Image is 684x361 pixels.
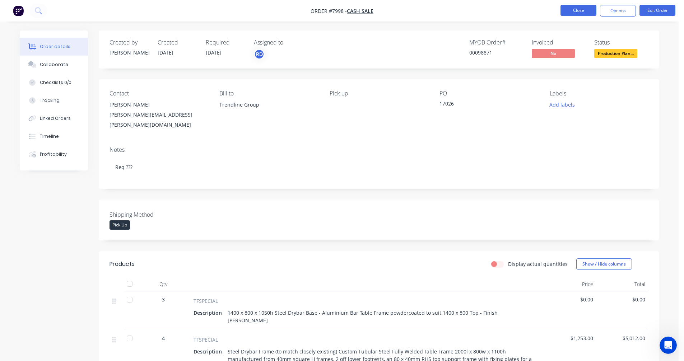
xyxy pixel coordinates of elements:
[110,220,130,230] div: Pick Up
[330,90,428,97] div: Pick up
[20,74,88,92] button: Checklists 0/0
[13,5,24,16] img: Factory
[206,49,222,56] span: [DATE]
[20,109,88,127] button: Linked Orders
[594,39,648,46] div: Status
[110,100,208,110] div: [PERSON_NAME]
[532,39,586,46] div: Invoiced
[254,39,326,46] div: Assigned to
[194,346,225,357] div: Description
[547,296,593,303] span: $0.00
[40,97,60,104] div: Tracking
[110,49,149,56] div: [PERSON_NAME]
[532,49,575,58] span: No
[254,49,265,60] button: RD
[40,43,70,50] div: Order details
[40,115,71,122] div: Linked Orders
[225,308,535,325] div: 1400 x 800 x 1050h Steel Drybar Base - Aluminium Bar Table Frame powdercoated to suit 1400 x 800 ...
[600,5,636,17] button: Options
[439,90,538,97] div: PO
[545,100,578,109] button: Add labels
[206,39,245,46] div: Required
[110,100,208,130] div: [PERSON_NAME][PERSON_NAME][EMAIL_ADDRESS][PERSON_NAME][DOMAIN_NAME]
[110,110,208,130] div: [PERSON_NAME][EMAIL_ADDRESS][PERSON_NAME][DOMAIN_NAME]
[219,90,318,97] div: Bill to
[219,100,318,110] div: Trendline Group
[20,127,88,145] button: Timeline
[158,49,173,56] span: [DATE]
[596,277,648,291] div: Total
[162,334,165,342] span: 4
[40,133,59,140] div: Timeline
[508,260,568,268] label: Display actual quantities
[311,8,347,14] span: Order #7998 -
[110,90,208,97] div: Contact
[110,156,648,178] div: Req ???
[110,146,648,153] div: Notes
[219,100,318,123] div: Trendline Group
[142,277,185,291] div: Qty
[544,277,596,291] div: Price
[547,334,593,342] span: $1,253.00
[20,92,88,109] button: Tracking
[550,90,648,97] div: Labels
[162,296,165,303] span: 3
[20,145,88,163] button: Profitability
[40,151,67,158] div: Profitability
[110,210,199,219] label: Shipping Method
[599,296,645,303] span: $0.00
[110,39,149,46] div: Created by
[660,337,677,354] iframe: Intercom live chat
[194,336,218,343] span: TFSPECIAL
[576,258,632,270] button: Show / Hide columns
[469,49,523,56] div: 00098871
[439,100,529,110] div: 17026
[20,56,88,74] button: Collaborate
[560,5,596,16] button: Close
[639,5,675,16] button: Edit Order
[158,39,197,46] div: Created
[594,49,637,60] button: Production Plan...
[599,334,645,342] span: $5,012.00
[110,260,135,268] div: Products
[347,8,373,14] a: Cash Sale
[194,297,218,305] span: TFSPECIAL
[40,79,71,86] div: Checklists 0/0
[469,39,523,46] div: MYOB Order #
[194,308,225,318] div: Description
[20,38,88,56] button: Order details
[594,49,637,58] span: Production Plan...
[40,61,68,68] div: Collaborate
